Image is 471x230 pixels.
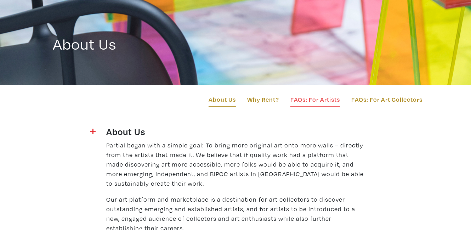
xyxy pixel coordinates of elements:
a: FAQs: For Artists [290,95,340,107]
p: Partial began with a simple goal: To bring more original art onto more walls – directly from the ... [106,140,365,188]
img: plus.svg [90,129,96,134]
a: FAQs: For Art Collectors [351,95,422,104]
a: About Us [209,95,236,107]
h4: About Us [106,126,365,137]
a: Why Rent? [247,95,279,104]
h1: About Us [53,15,418,53]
